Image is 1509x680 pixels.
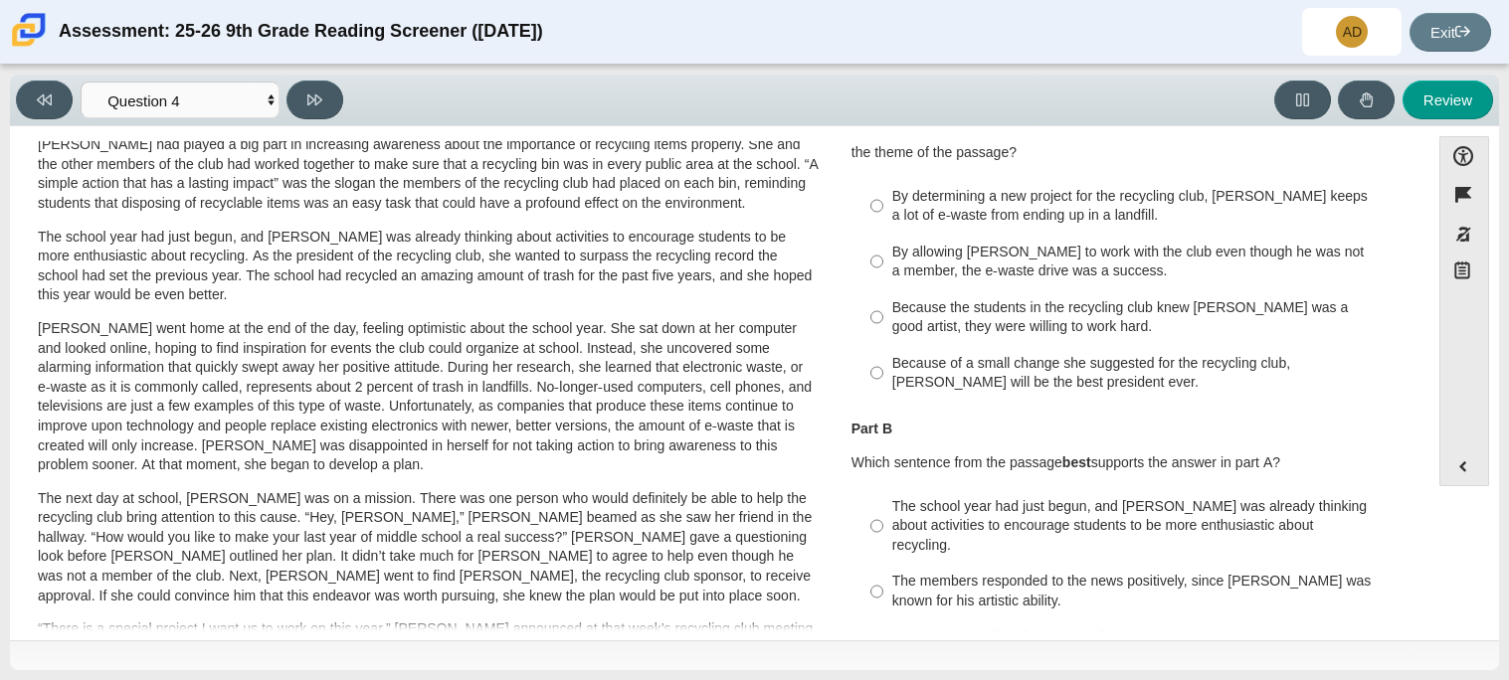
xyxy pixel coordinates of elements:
div: Assessment: 25-26 9th Grade Reading Screener ([DATE]) [59,8,543,56]
b: best [1062,453,1091,471]
a: Exit [1410,13,1491,52]
div: The members responded to the news positively, since [PERSON_NAME] was known for his artistic abil... [892,572,1395,610]
div: By allowing [PERSON_NAME] to work with the club even though he was not a member, the e-waste driv... [892,243,1395,281]
div: Because of a small change she suggested for the recycling club, [PERSON_NAME] will be the best pr... [892,354,1395,393]
button: Flag item [1439,175,1489,214]
b: Part B [851,420,892,437]
p: Which sentence from the passage supports the answer in part A? [851,453,1405,473]
p: The next day at school, [PERSON_NAME] was on a mission. There was one person who would definitely... [38,489,819,606]
p: The school year had just begun, and [PERSON_NAME] was already thinking about activities to encour... [38,228,819,305]
div: Assessment items [20,136,1419,632]
p: [PERSON_NAME] looked on with pride as she observed a fellow eighth grader casually walk over to o... [38,96,819,214]
div: Because the students in the recycling club knew [PERSON_NAME] was a good artist, they were willin... [892,298,1395,337]
span: AD [1343,25,1362,39]
p: [PERSON_NAME] went home at the end of the day, feeling optimistic about the school year. She sat ... [38,319,819,475]
button: Notepad [1439,254,1489,294]
button: Open Accessibility Menu [1439,136,1489,175]
button: Expand menu. Displays the button labels. [1440,447,1488,485]
button: Raise Your Hand [1338,81,1395,119]
div: By determining a new project for the recycling club, [PERSON_NAME] keeps a lot of e-waste from en... [892,187,1395,226]
button: Review [1403,81,1493,119]
p: How does the recycling club’s motto, “A simple action that has a lasting impact,” reflect the the... [851,123,1405,162]
div: The school year had just begun, and [PERSON_NAME] was already thinking about activities to encour... [892,497,1395,556]
button: Toggle response masking [1439,215,1489,254]
img: Carmen School of Science & Technology [8,9,50,51]
a: Carmen School of Science & Technology [8,37,50,54]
